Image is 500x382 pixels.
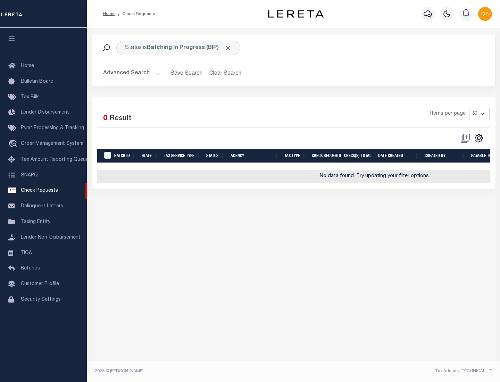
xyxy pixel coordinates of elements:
th: Date Created: activate to sort column ascending [375,149,422,163]
span: Home [21,64,34,68]
span: Order Management System [21,141,83,146]
span: Taxing Entity [21,219,50,224]
span: SNAPQ [21,173,38,177]
span: Refunds [21,266,40,271]
th: Check(s) Total [341,149,375,163]
div: Tax Admin v.[TECHNICAL_ID] [299,368,492,374]
th: Check Requests [309,149,341,163]
button: Clear Search [207,67,244,80]
span: Security Settings [21,297,61,302]
span: Bulletin Board [21,79,53,84]
span: Pymt Processing & Tracking [21,126,84,131]
li: Check Requests [115,11,155,17]
span: Customer Profile [21,282,59,286]
th: State: activate to sort column ascending [139,149,161,163]
span: Tax Amount Reporting Queue [21,157,89,162]
button: Save Search [166,67,207,80]
th: Status: activate to sort column ascending [203,149,228,163]
span: Tax Bills [21,95,40,100]
th: Tax Type: activate to sort column ascending [282,149,309,163]
img: logo-dark.svg [268,10,324,18]
span: Lender Disbursement [21,110,69,115]
div: Status is [116,41,240,55]
label: Result [109,113,131,124]
span: Check Requests [21,188,58,193]
span: TIQA [21,250,32,255]
i: travel_explore [8,140,19,149]
b: Batching In Progress (BIP) [147,45,232,51]
span: Click to Remove [224,44,232,52]
span: Delinquent Letters [21,204,63,209]
span: Lender Non-Disbursement [21,235,81,240]
th: Tax Service Type: activate to sort column ascending [161,149,203,163]
div: 2025 © [PERSON_NAME]. [90,368,294,374]
span: Items per page [430,110,466,118]
a: Home [103,12,115,16]
span: 0 [103,115,107,122]
button: Advanced Search [103,67,161,80]
th: Batch Id: activate to sort column ascending [111,149,139,163]
th: Created By: activate to sort column ascending [422,149,468,163]
img: svg+xml;base64,PHN2ZyB4bWxucz0iaHR0cDovL3d3dy53My5vcmcvMjAwMC9zdmciIHBvaW50ZXItZXZlbnRzPSJub25lIi... [478,7,492,21]
th: Agency: activate to sort column ascending [228,149,282,163]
